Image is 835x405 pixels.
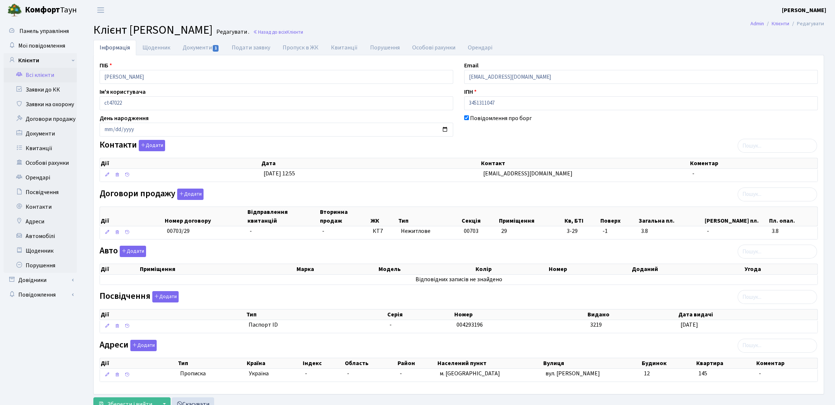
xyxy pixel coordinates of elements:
[4,185,77,200] a: Посвідчення
[100,264,139,274] th: Дії
[136,40,176,55] a: Щоденник
[319,207,370,226] th: Вторинна продаж
[600,207,638,226] th: Поверх
[389,321,392,329] span: -
[641,227,701,235] span: 3.8
[641,358,696,368] th: Будинок
[462,40,499,55] a: Орендарі
[543,358,641,368] th: Вулиця
[681,321,698,329] span: [DATE]
[4,156,77,170] a: Особові рахунки
[177,189,204,200] button: Договори продажу
[4,287,77,302] a: Повідомлення
[100,358,177,368] th: Дії
[638,207,704,226] th: Загальна пл.
[177,358,246,368] th: Тип
[698,369,707,378] span: 145
[4,258,77,273] a: Порушення
[19,27,69,35] span: Панель управління
[464,61,478,70] label: Email
[4,126,77,141] a: Документи
[738,187,817,201] input: Пошук...
[692,170,694,178] span: -
[264,170,295,178] span: [DATE] 12:55
[4,68,77,82] a: Всі клієнти
[100,189,204,200] label: Договори продажу
[150,290,179,303] a: Додати
[100,309,246,320] th: Дії
[704,207,769,226] th: [PERSON_NAME] пл.
[401,227,458,235] span: Нежитлове
[250,227,252,235] span: -
[782,6,826,14] b: [PERSON_NAME]
[180,369,206,378] span: Прописка
[400,369,402,378] span: -
[756,358,817,368] th: Коментар
[4,229,77,244] a: Автомобілі
[398,207,461,226] th: Тип
[152,291,179,302] button: Посвідчення
[139,140,165,151] button: Контакти
[772,20,789,27] a: Клієнти
[287,29,303,36] span: Клієнти
[100,207,164,226] th: Дії
[498,207,563,226] th: Приміщення
[4,82,77,97] a: Заявки до КК
[461,207,498,226] th: Секція
[397,358,437,368] th: Район
[370,207,398,226] th: ЖК
[738,245,817,259] input: Пошук...
[100,88,146,96] label: Ім'я користувача
[644,369,650,378] span: 12
[456,321,483,329] span: 004293196
[587,309,677,320] th: Видано
[213,45,219,52] span: 1
[276,40,325,55] a: Пропуск в ЖК
[100,246,146,257] label: Авто
[18,42,65,50] span: Мої повідомлення
[176,40,225,55] a: Документи
[738,290,817,304] input: Пошук...
[480,158,690,168] th: Контакт
[4,141,77,156] a: Квитанції
[782,6,826,15] a: [PERSON_NAME]
[750,20,764,27] a: Admin
[364,40,406,55] a: Порушення
[120,246,146,257] button: Авто
[603,227,635,235] span: -1
[689,158,817,168] th: Коментар
[93,40,136,55] a: Інформація
[4,244,77,258] a: Щоденник
[548,264,631,274] th: Номер
[118,245,146,257] a: Додати
[25,4,60,16] b: Комфорт
[100,340,157,351] label: Адреси
[93,22,213,38] span: Клієнт [PERSON_NAME]
[130,340,157,351] button: Адреси
[305,369,307,378] span: -
[246,309,387,320] th: Тип
[696,358,756,368] th: Квартира
[253,29,303,36] a: Назад до всіхКлієнти
[387,309,454,320] th: Серія
[373,227,395,235] span: КТ7
[567,227,597,235] span: 3-29
[738,339,817,353] input: Пошук...
[4,112,77,126] a: Договори продажу
[215,29,249,36] small: Редагувати .
[4,200,77,214] a: Контакти
[564,207,600,226] th: Кв, БТІ
[707,227,766,235] span: -
[4,24,77,38] a: Панель управління
[100,275,817,285] td: Відповідних записів не знайдено
[225,40,276,55] a: Подати заявку
[25,4,77,16] span: Таун
[347,369,349,378] span: -
[4,273,77,287] a: Довідники
[100,114,149,123] label: День народження
[545,369,600,378] span: вул. [PERSON_NAME]
[789,20,824,28] li: Редагувати
[483,170,573,178] span: [EMAIL_ADDRESS][DOMAIN_NAME]
[344,358,397,368] th: Область
[249,369,299,378] span: Україна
